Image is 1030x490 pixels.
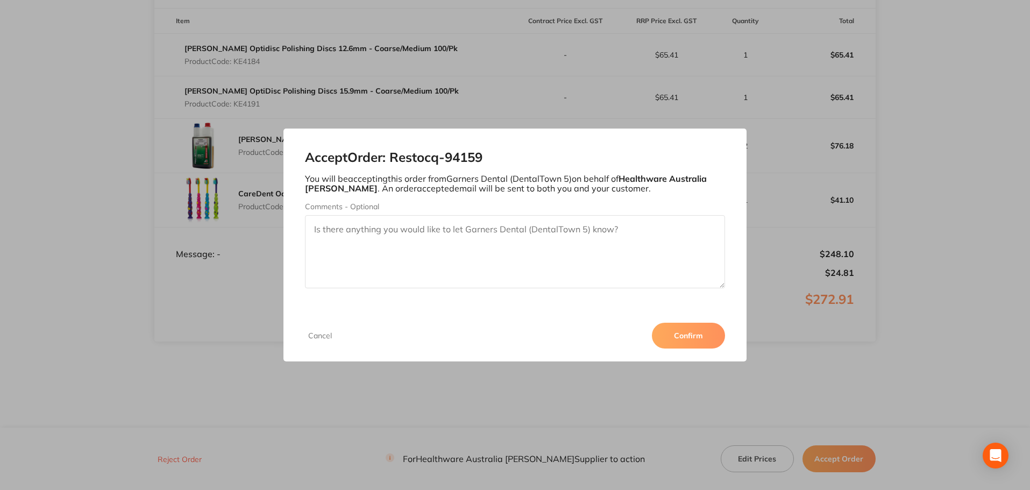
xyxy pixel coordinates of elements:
h2: Accept Order: Restocq- 94159 [305,150,726,165]
button: Confirm [652,323,725,349]
label: Comments - Optional [305,202,726,211]
div: Open Intercom Messenger [983,443,1008,468]
button: Cancel [305,331,335,340]
b: Healthware Australia [PERSON_NAME] [305,173,707,194]
p: You will be accepting this order from Garners Dental (DentalTown 5) on behalf of . An order accep... [305,174,726,194]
